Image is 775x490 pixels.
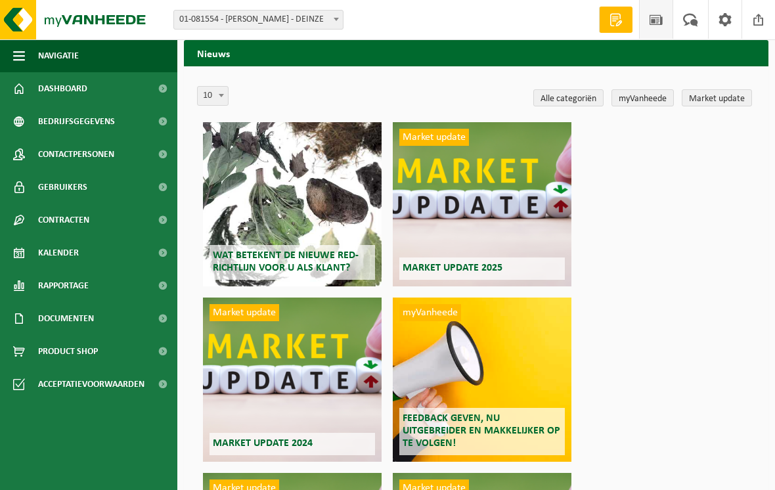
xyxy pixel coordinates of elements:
span: Acceptatievoorwaarden [38,368,144,401]
span: myVanheede [399,304,461,321]
span: Feedback geven, nu uitgebreider en makkelijker op te volgen! [403,413,560,449]
span: 10 [197,86,229,106]
h2: Nieuws [184,40,768,66]
span: Navigatie [38,39,79,72]
span: 01-081554 - PETER PELFRENE - DEINZE [173,10,343,30]
span: Contactpersonen [38,138,114,171]
span: Product Shop [38,335,98,368]
span: Contracten [38,204,89,236]
span: Market update [399,129,469,146]
span: Market update [210,304,279,321]
span: 10 [198,87,228,105]
a: myVanheede [611,89,674,106]
a: Wat betekent de nieuwe RED-richtlijn voor u als klant? [203,122,382,286]
span: 01-081554 - PETER PELFRENE - DEINZE [174,11,343,29]
a: myVanheede Feedback geven, nu uitgebreider en makkelijker op te volgen! [393,298,571,462]
a: Market update Market update 2024 [203,298,382,462]
span: Market update 2025 [403,263,502,273]
span: Kalender [38,236,79,269]
a: Market update [682,89,752,106]
span: Gebruikers [38,171,87,204]
span: Bedrijfsgegevens [38,105,115,138]
span: Wat betekent de nieuwe RED-richtlijn voor u als klant? [213,250,359,273]
span: Dashboard [38,72,87,105]
span: Documenten [38,302,94,335]
span: Market update 2024 [213,438,313,449]
span: Rapportage [38,269,89,302]
a: Alle categoriën [533,89,604,106]
a: Market update Market update 2025 [393,122,571,286]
